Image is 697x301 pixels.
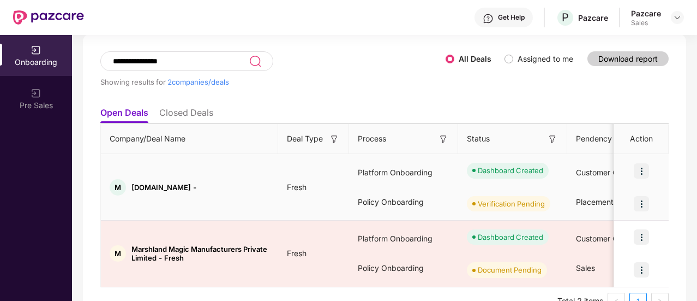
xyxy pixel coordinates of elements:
div: Document Pending [478,264,542,275]
div: Platform Onboarding [349,158,458,187]
span: [DOMAIN_NAME] - [131,183,197,192]
img: svg+xml;base64,PHN2ZyB3aWR0aD0iMjQiIGhlaWdodD0iMjUiIHZpZXdCb3g9IjAgMCAyNCAyNSIgZmlsbD0ibm9uZSIgeG... [249,55,261,68]
img: svg+xml;base64,PHN2ZyBpZD0iSGVscC0zMngzMiIgeG1sbnM9Imh0dHA6Ly93d3cudzMub3JnLzIwMDAvc3ZnIiB3aWR0aD... [483,13,494,24]
img: icon [634,196,649,211]
li: Open Deals [100,107,148,123]
span: Customer Onboarding [576,168,655,177]
span: Status [467,133,490,145]
img: icon [634,163,649,179]
div: Dashboard Created [478,165,543,176]
th: Company/Deal Name [101,124,278,154]
div: Policy Onboarding [349,187,458,217]
label: Assigned to me [518,54,573,63]
span: Fresh [278,249,315,258]
span: Sales [576,263,595,273]
img: svg+xml;base64,PHN2ZyB3aWR0aD0iMTYiIGhlaWdodD0iMTYiIHZpZXdCb3g9IjAgMCAxNiAxNiIgZmlsbD0ibm9uZSIgeG... [329,134,340,145]
button: Download report [587,51,669,66]
div: M [110,245,126,262]
img: svg+xml;base64,PHN2ZyBpZD0iRHJvcGRvd24tMzJ4MzIiIHhtbG5zPSJodHRwOi8vd3d3LnczLm9yZy8yMDAwL3N2ZyIgd2... [673,13,682,22]
label: All Deals [459,54,491,63]
img: svg+xml;base64,PHN2ZyB3aWR0aD0iMjAiIGhlaWdodD0iMjAiIHZpZXdCb3g9IjAgMCAyMCAyMCIgZmlsbD0ibm9uZSIgeG... [31,88,41,99]
div: M [110,179,126,196]
span: P [562,11,569,24]
img: icon [634,262,649,278]
span: Marshland Magic Manufacturers Private Limited - Fresh [131,245,269,262]
span: Deal Type [287,133,323,145]
span: Fresh [278,182,315,192]
div: Dashboard Created [478,232,543,243]
img: icon [634,229,649,245]
img: New Pazcare Logo [13,10,84,25]
div: Verification Pending [478,198,545,209]
div: Pazcare [578,13,608,23]
img: svg+xml;base64,PHN2ZyB3aWR0aD0iMjAiIGhlaWdodD0iMjAiIHZpZXdCb3g9IjAgMCAyMCAyMCIgZmlsbD0ibm9uZSIgeG... [31,45,41,56]
div: Showing results for [100,78,446,86]
li: Closed Deals [159,107,213,123]
span: Pendency On [576,133,624,145]
span: Placement [576,197,614,206]
span: 2 companies/deals [167,78,229,86]
div: Get Help [498,13,525,22]
span: Process [358,133,386,145]
div: Platform Onboarding [349,224,458,253]
th: Action [614,124,669,154]
img: svg+xml;base64,PHN2ZyB3aWR0aD0iMTYiIGhlaWdodD0iMTYiIHZpZXdCb3g9IjAgMCAxNiAxNiIgZmlsbD0ibm9uZSIgeG... [547,134,558,145]
img: svg+xml;base64,PHN2ZyB3aWR0aD0iMTYiIGhlaWdodD0iMTYiIHZpZXdCb3g9IjAgMCAxNiAxNiIgZmlsbD0ibm9uZSIgeG... [438,134,449,145]
span: Customer Onboarding [576,234,655,243]
div: Sales [631,19,661,27]
div: Policy Onboarding [349,253,458,283]
div: Pazcare [631,8,661,19]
